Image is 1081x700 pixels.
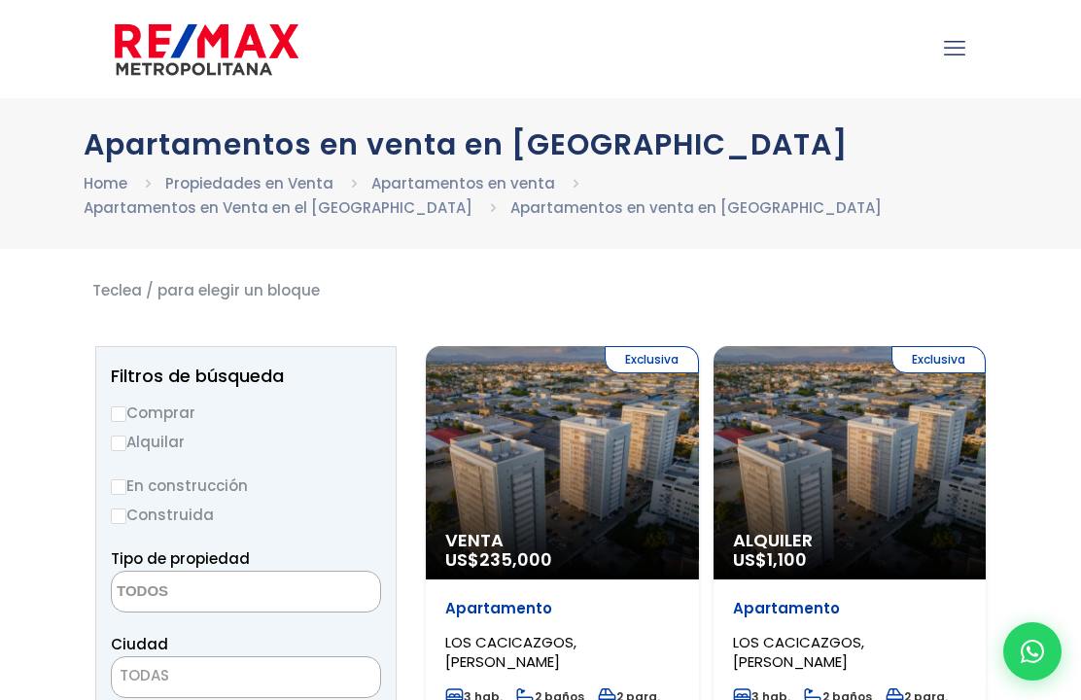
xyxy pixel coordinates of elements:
p: Teclea / para elegir un bloque [92,278,988,302]
span: Ciudad [111,634,168,654]
label: Construida [111,503,381,527]
label: Alquilar [111,430,381,454]
label: Comprar [111,401,381,425]
span: LOS CACICAZGOS, [PERSON_NAME] [733,632,864,672]
p: Apartamento [445,599,680,618]
input: Alquilar [111,436,126,451]
span: Tipo de propiedad [111,548,250,569]
span: Exclusiva [605,346,699,373]
p: Apartamento [733,599,967,618]
a: Apartamentos en venta [371,173,555,193]
span: TODAS [111,656,381,698]
span: Alquiler [733,531,967,550]
input: En construcción [111,479,126,495]
li: Apartamentos en venta en [GEOGRAPHIC_DATA] [510,195,882,220]
span: 1,100 [767,547,807,572]
input: Construida [111,508,126,524]
img: remax-metropolitana-logo [115,20,298,79]
a: Apartamentos en Venta en el [GEOGRAPHIC_DATA] [84,197,472,218]
span: US$ [445,547,552,572]
span: US$ [733,547,807,572]
a: Home [84,173,127,193]
label: En construcción [111,473,381,498]
span: LOS CACICAZGOS, [PERSON_NAME] [445,632,576,672]
span: Venta [445,531,680,550]
h2: Filtros de búsqueda [111,367,381,386]
span: TODAS [112,662,380,689]
h1: Apartamentos en venta en [GEOGRAPHIC_DATA] [84,127,997,161]
input: Comprar [111,406,126,422]
a: mobile menu [938,32,971,65]
span: Exclusiva [891,346,986,373]
span: 235,000 [479,547,552,572]
a: Propiedades en Venta [165,173,333,193]
span: TODAS [120,665,169,685]
textarea: Search [112,572,300,613]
